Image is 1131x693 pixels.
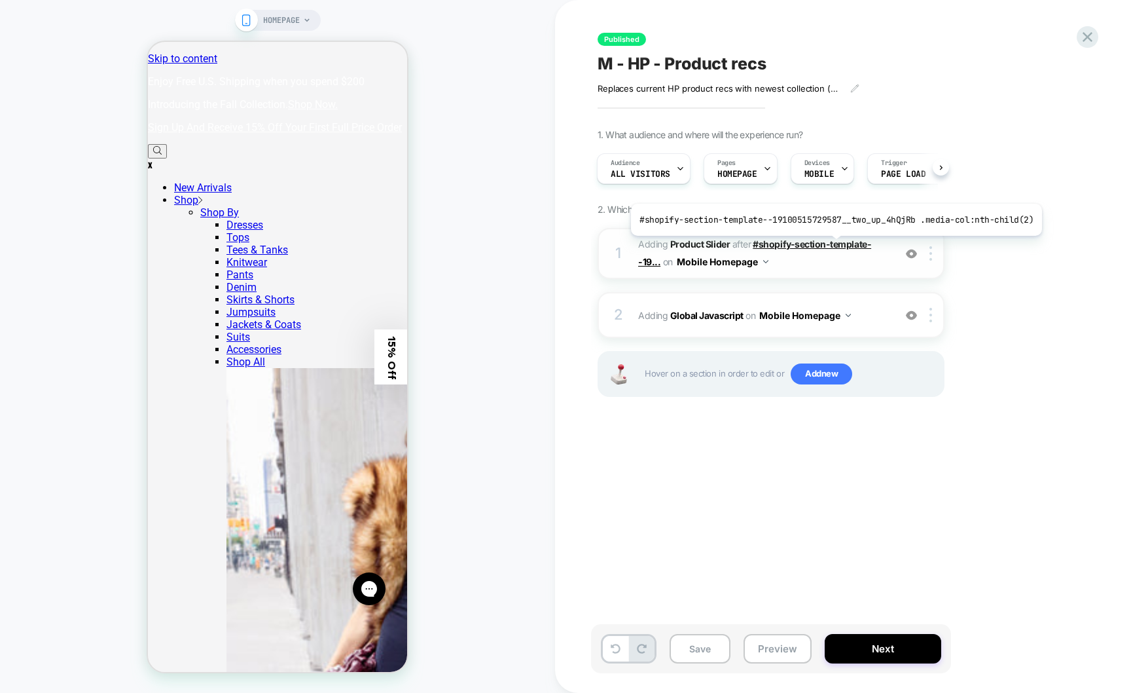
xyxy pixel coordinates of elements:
a: Jumpsuits [79,264,128,276]
span: Trigger [881,159,907,168]
span: HOMEPAGE [263,10,300,31]
span: Add new [791,364,852,384]
span: MOBILE [804,170,834,179]
span: Replaces current HP product recs with newest collection (pre fall 2025) [598,83,840,94]
a: Jackets & Coats [79,276,153,289]
a: Tops [79,189,101,202]
span: #shopify-section-template--19... [638,238,871,267]
a: Pants [79,227,105,239]
span: 15% Off [238,293,249,337]
img: close [929,308,932,322]
img: crossed eye [906,310,917,321]
img: down arrow [763,260,768,263]
span: on [663,253,673,270]
a: Tees & Tanks [79,202,140,214]
button: Save [670,634,730,664]
b: Product Slider [670,238,730,250]
span: Audience [611,159,640,168]
img: close [929,246,932,261]
a: Suits [79,289,102,301]
a: Shop By [52,164,91,177]
span: HOMEPAGE [717,170,757,179]
img: Joystick [605,364,632,384]
a: Shop All [79,314,117,326]
span: Devices [804,159,830,168]
a: Accessories [79,301,134,314]
a: New Arrivals [26,140,84,152]
a: Shop [26,152,54,164]
span: 2. Which changes the experience contains? [598,204,768,215]
span: Published [598,33,646,46]
a: Knitwear [79,214,119,227]
button: Next [825,634,941,664]
span: All Visitors [611,170,670,179]
a: Skirts & Shorts [79,252,147,264]
span: AFTER [732,238,751,250]
span: on [745,307,755,324]
button: Mobile Homepage [677,252,768,271]
span: M - HP - Product recs [598,54,766,73]
span: Pages [717,159,736,168]
span: Adding [638,306,888,325]
a: Dresses [79,177,115,189]
div: 1 [612,240,625,267]
div: 2 [612,302,625,328]
a: Shop Now. [140,56,190,69]
iframe: Gorgias live chat messenger [198,526,244,568]
span: Adding [638,238,730,250]
a: Denim [79,239,109,252]
img: crossed eye [906,248,917,259]
div: 15% Off [226,288,259,343]
button: Mobile Homepage [759,306,851,325]
span: Page Load [881,170,925,179]
img: down arrow [846,314,851,317]
span: Hover on a section in order to edit or [645,364,937,384]
button: Preview [744,634,812,664]
span: 1. What audience and where will the experience run? [598,129,802,140]
b: Global Javascript [670,310,744,321]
